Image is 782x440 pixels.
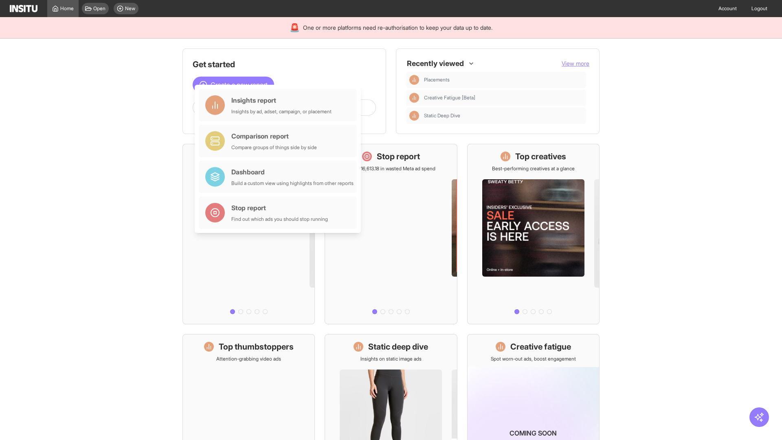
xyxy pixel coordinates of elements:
[515,151,566,162] h1: Top creatives
[424,112,460,119] span: Static Deep Dive
[424,95,583,101] span: Creative Fatigue [Beta]
[377,151,420,162] h1: Stop report
[424,112,583,119] span: Static Deep Dive
[125,5,135,12] span: New
[193,77,274,93] button: Create a new report
[409,93,419,103] div: Insights
[193,59,376,70] h1: Get started
[231,203,328,213] div: Stop report
[216,356,281,362] p: Attention-grabbing video ads
[211,80,268,90] span: Create a new report
[492,165,575,172] p: Best-performing creatives at a glance
[231,95,332,105] div: Insights report
[60,5,74,12] span: Home
[231,131,317,141] div: Comparison report
[424,77,450,83] span: Placements
[231,144,317,151] div: Compare groups of things side by side
[93,5,105,12] span: Open
[360,356,422,362] p: Insights on static image ads
[409,111,419,121] div: Insights
[303,24,492,32] span: One or more platforms need re-authorisation to keep your data up to date.
[290,22,300,33] div: 🚨
[368,341,428,352] h1: Static deep dive
[182,144,315,324] a: What's live nowSee all active ads instantly
[562,60,589,67] span: View more
[346,165,435,172] p: Save £16,613.18 in wasted Meta ad spend
[231,180,354,187] div: Build a custom view using highlights from other reports
[424,95,475,101] span: Creative Fatigue [Beta]
[467,144,600,324] a: Top creativesBest-performing creatives at a glance
[219,341,294,352] h1: Top thumbstoppers
[409,75,419,85] div: Insights
[231,216,328,222] div: Find out which ads you should stop running
[562,59,589,68] button: View more
[10,5,37,12] img: Logo
[325,144,457,324] a: Stop reportSave £16,613.18 in wasted Meta ad spend
[231,108,332,115] div: Insights by ad, adset, campaign, or placement
[424,77,583,83] span: Placements
[231,167,354,177] div: Dashboard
